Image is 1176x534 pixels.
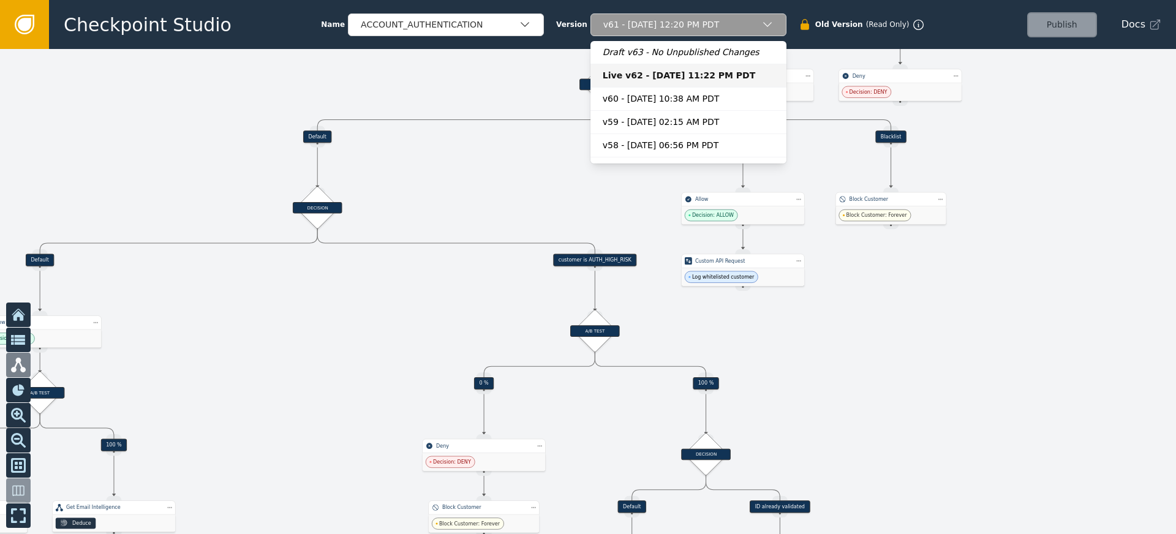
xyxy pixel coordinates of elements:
[853,72,948,80] div: Deny
[101,439,127,451] div: 100 %
[603,162,774,175] div: v57 - [DATE] 03:09 PM PDT
[693,377,719,389] div: 100 %
[603,139,774,152] div: v58 - [DATE] 06:56 PM PDT
[553,254,636,266] div: customer is AUTH_HIGH_RISK
[692,212,734,219] span: Decision: ALLOW
[1121,17,1145,32] span: Docs
[603,116,774,129] div: v59 - [DATE] 02:15 AM PDT
[590,13,786,36] button: v61 - [DATE] 12:20 PM PDT
[815,19,863,30] span: Old Version
[603,18,761,31] div: v61 - [DATE] 12:20 PM PDT
[72,519,91,527] div: Deduce
[681,448,731,460] div: DECISION
[442,504,526,511] div: Block Customer
[704,72,800,80] div: Deny
[361,18,519,31] div: ACCOUNT_AUTHENTICATION
[439,520,500,527] span: Block Customer: Forever
[436,442,532,449] div: Deny
[850,195,933,203] div: Block Customer
[579,78,629,90] div: DECISION
[321,19,345,30] span: Name
[1121,17,1161,32] a: Docs
[603,69,774,82] div: Live v62 - [DATE] 11:22 PM PDT
[750,500,810,513] div: ID already validated
[348,13,544,36] button: ACCOUNT_AUTHENTICATION
[64,11,232,39] span: Checkpoint Studio
[570,325,620,337] div: A/B TEST
[603,92,774,105] div: v60 - [DATE] 10:38 AM PDT
[692,273,754,280] span: Log whitelisted customer
[293,202,342,214] div: DECISION
[15,387,65,399] div: A/B TEST
[695,195,791,203] div: Allow
[303,130,332,143] div: Default
[66,504,162,511] div: Get Email Intelligence
[556,19,587,30] span: Version
[866,18,929,31] div: ( Read Only )
[590,41,786,164] div: v61 - [DATE] 12:20 PM PDT
[846,212,907,219] span: Block Customer: Forever
[603,46,774,59] div: Draft v63 - No Unpublished Changes
[695,257,791,265] div: Custom API Request
[875,130,907,143] div: Blacklist
[26,254,55,266] div: Default
[617,500,646,513] div: Default
[474,377,494,389] div: 0 %
[433,458,471,465] span: Decision: DENY
[850,88,888,96] span: Decision: DENY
